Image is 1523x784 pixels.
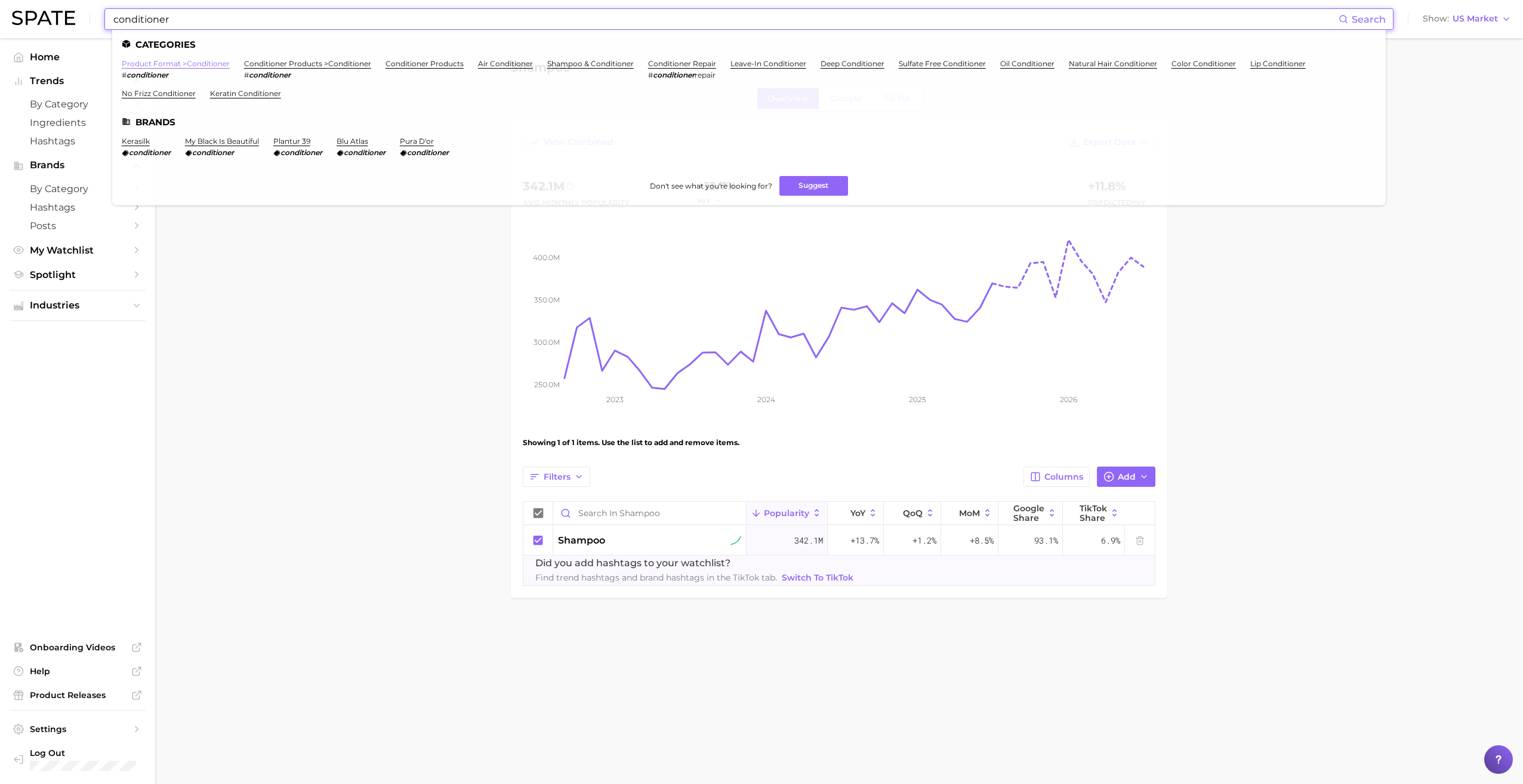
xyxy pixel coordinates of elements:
span: Show [1423,16,1449,22]
a: kerasilk [122,137,150,146]
a: Onboarding Videos [10,638,146,656]
button: Popularity [747,502,828,525]
span: Search [1352,14,1386,25]
a: Ingredients [10,113,146,132]
span: TikTok Share [1080,504,1107,523]
button: Industries [10,297,146,314]
span: Product Releases [30,690,125,700]
li: Categories [122,39,1376,50]
button: Suggest [779,176,848,196]
a: My Watchlist [10,241,146,260]
span: 93.1% [1034,533,1058,548]
tspan: 2026 [1060,395,1077,404]
span: Help [30,666,125,677]
em: conditioner [192,148,234,157]
a: product format >conditioner [122,59,230,68]
a: Product Releases [10,686,146,704]
button: QoQ [884,502,941,525]
span: Industries [30,300,125,311]
span: Brands [30,160,125,171]
a: sulfate free conditioner [899,59,986,68]
span: Add [1118,472,1136,482]
span: Columns [1044,472,1083,482]
a: pura d'or [400,137,434,146]
button: Filters [523,467,590,487]
a: Hashtags [10,132,146,150]
span: QoQ [903,508,923,518]
tspan: 400.0m [533,253,560,262]
button: Add [1097,467,1155,487]
button: Google Share [998,502,1063,525]
span: Don't see what you're looking for? [650,181,772,190]
span: YoY [850,508,865,518]
a: blu atlas [337,137,368,146]
span: Find trend hashtags and brand hashtags in the TikTok tab. [535,570,856,585]
a: leave-in conditioner [730,59,806,68]
em: conditioner [280,148,322,157]
span: +1.2% [912,533,936,548]
tspan: 250.0m [534,380,560,389]
span: by Category [30,183,125,195]
a: Settings [10,720,146,738]
tspan: 2025 [909,395,926,404]
a: oil conditioner [1000,59,1055,68]
span: Posts [30,220,125,232]
span: Switch to TikTok [782,573,853,583]
span: Hashtags [30,202,125,213]
span: shampoo [558,533,605,548]
tspan: 300.0m [534,338,560,347]
img: sustained riser [730,535,741,546]
a: natural hair conditioner [1069,59,1157,68]
a: conditioner products >conditioner [244,59,371,68]
span: Ingredients [30,117,125,128]
span: # [648,70,653,79]
button: TikTok Share [1063,502,1125,525]
span: +13.7% [850,533,879,548]
span: Did you add hashtags to your watchlist? [535,556,856,570]
a: color conditioner [1171,59,1236,68]
span: My Watchlist [30,245,125,256]
span: repair [695,70,716,79]
a: conditioner products [386,59,464,68]
em: conditioner [249,70,291,79]
button: Brands [10,156,146,174]
a: Spotlight [10,266,146,284]
img: SPATE [12,11,75,25]
span: 342.1m [794,533,823,548]
a: Posts [10,217,146,235]
tspan: 2024 [757,395,775,404]
div: Showing 1 of 1 items. Use the list to add and remove items. [523,426,1155,459]
a: shampoo & conditioner [547,59,634,68]
button: YoY [828,502,884,525]
button: Columns [1023,467,1090,487]
em: conditioner [129,148,171,157]
em: conditioner [653,70,695,79]
button: Trends [10,72,146,90]
button: shampoosustained riser342.1m+13.7%+1.2%+8.5%93.1%6.9% [523,526,1155,555]
a: by Category [10,95,146,113]
a: lip conditioner [1250,59,1306,68]
tspan: 2023 [606,395,624,404]
button: ShowUS Market [1420,11,1514,27]
a: deep conditioner [821,59,884,68]
span: Onboarding Videos [30,642,125,653]
a: no frizz conditioner [122,89,196,98]
a: Switch to TikTok [779,570,856,585]
span: # [244,70,249,79]
span: Spotlight [30,269,125,280]
span: Hashtags [30,135,125,147]
span: # [122,70,127,79]
span: US Market [1453,16,1498,22]
a: Log out. Currently logged in with e-mail alicia.ung@kearney.com. [10,744,146,774]
a: by Category [10,180,146,198]
a: keratin conditioner [210,89,281,98]
input: Search in Shampoo [553,502,746,524]
span: Home [30,51,125,63]
em: conditioner [127,70,168,79]
span: Popularity [764,508,809,518]
tspan: 350.0m [534,295,560,304]
li: Brands [122,117,1376,127]
button: MoM [941,502,998,525]
a: conditioner repair [648,59,716,68]
a: Hashtags [10,198,146,217]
